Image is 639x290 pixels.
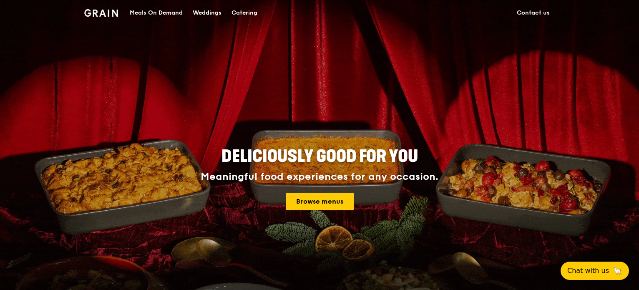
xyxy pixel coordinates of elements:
div: Meaningful food experiences for any occasion. [169,171,470,183]
button: Chat with us🦙 [561,262,629,280]
div: Catering [231,0,257,25]
a: Weddings [188,0,226,25]
a: Catering [226,0,262,25]
div: Weddings [193,0,221,25]
span: Chat with us [567,266,609,276]
a: Contact us [512,0,555,25]
a: Browse menus [286,193,354,210]
span: Deliciously good for you [221,146,418,166]
div: Meals On Demand [130,0,183,25]
span: 🦙 [612,266,622,276]
img: Grain [84,9,118,17]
